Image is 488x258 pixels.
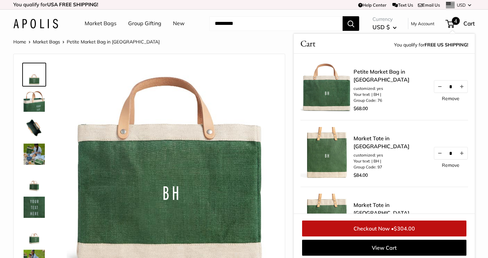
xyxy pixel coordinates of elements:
strong: USA FREE SHIPPING! [47,1,98,8]
input: Quantity [446,150,456,156]
a: Market Tote in [GEOGRAPHIC_DATA] [354,201,427,217]
img: Petite Market Bag in Field Green [24,170,45,191]
a: Petite Market Bag in Field Green [22,222,46,246]
span: You qualify for [394,40,468,50]
img: description_Make it yours with custom printed text. [300,127,354,180]
a: Remove [442,163,459,167]
span: USD $ [372,24,390,31]
li: Your text: | BH | [354,92,427,97]
a: View Cart [302,240,466,256]
nav: Breadcrumb [13,37,160,46]
img: description_Spacious inner area with room for everything. Plus water-resistant lining. [24,117,45,138]
input: Quantity [446,84,456,89]
span: Cart [300,37,315,50]
a: Petite Market Bag in [GEOGRAPHIC_DATA] [354,68,427,84]
a: Market Tote in [GEOGRAPHIC_DATA] [354,134,427,150]
span: $84.00 [354,172,368,178]
span: $68.00 [354,105,368,111]
a: Market Bags [85,19,117,29]
a: description_Take it anywhere with easy-grip handles. [22,89,46,113]
button: Decrease quantity by 1 [434,147,446,159]
span: 4 [452,17,460,25]
button: Decrease quantity by 1 [434,81,446,93]
img: Apolis [13,19,58,29]
li: customized: yes [354,86,427,92]
img: description_Custom printed text with eco-friendly ink. [24,197,45,218]
a: Petite Market Bag in Field Green [22,142,46,166]
li: Your text: | BH | [354,158,427,164]
span: USD [457,2,466,8]
button: Increase quantity by 1 [456,81,467,93]
img: description_Make it yours with custom printed text. [24,64,45,85]
a: My Account [411,20,435,28]
a: Email Us [418,2,440,8]
button: Increase quantity by 1 [456,147,467,159]
a: Group Gifting [128,19,161,29]
iframe: Sign Up via Text for Offers [5,233,71,253]
li: customized: yes [354,152,427,158]
a: Petite Market Bag in Field Green [22,169,46,193]
a: Checkout Now •$304.00 [302,221,466,236]
button: USD $ [372,22,397,32]
a: New [173,19,185,29]
span: Cart [463,20,475,27]
img: Petite Market Bag in Field Green [24,223,45,244]
span: $304.00 [394,225,415,232]
a: Home [13,39,26,45]
a: description_Make it yours with custom printed text. [22,63,46,87]
a: description_Custom printed text with eco-friendly ink. [22,195,46,219]
li: Group Code: 97 [354,164,427,170]
button: Search [343,16,359,31]
span: Currency [372,15,397,24]
a: Market Bags [33,39,60,45]
strong: FREE US SHIPPING! [425,42,468,48]
img: description_Make it yours with custom printed text. [300,194,354,247]
img: description_Take it anywhere with easy-grip handles. [24,91,45,112]
a: Remove [442,96,459,101]
input: Search... [209,16,343,31]
a: description_Spacious inner area with room for everything. Plus water-resistant lining. [22,116,46,140]
span: Petite Market Bag in [GEOGRAPHIC_DATA] [67,39,160,45]
img: description_Make it yours with custom printed text. [300,60,354,113]
a: Text Us [392,2,413,8]
img: Petite Market Bag in Field Green [24,144,45,165]
li: Group Code: 76 [354,97,427,103]
a: 4 Cart [446,18,475,29]
a: Help Center [358,2,386,8]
